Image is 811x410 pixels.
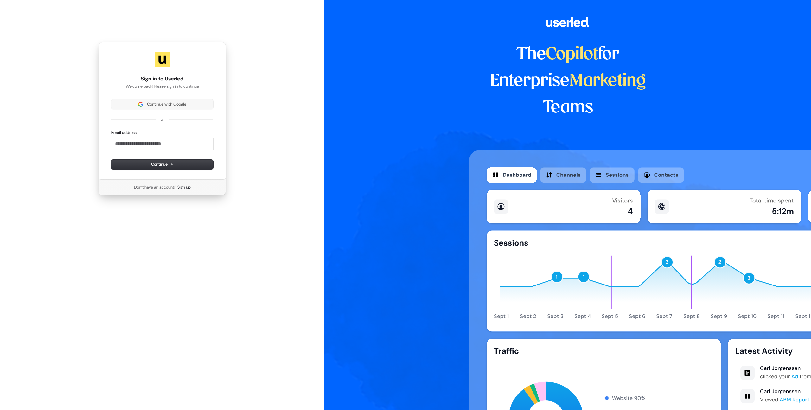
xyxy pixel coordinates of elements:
h1: Sign in to Userled [111,75,213,83]
img: Userled [155,52,170,67]
img: Sign in with Google [138,102,143,107]
a: Sign up [177,184,191,190]
span: Marketing [569,73,646,89]
p: Welcome back! Please sign in to continue [111,84,213,89]
span: Continue [151,162,173,167]
span: Copilot [546,46,598,63]
button: Continue [111,160,213,169]
span: Don’t have an account? [134,184,176,190]
span: Continue with Google [147,101,186,107]
button: Sign in with GoogleContinue with Google [111,99,213,109]
label: Email address [111,130,137,136]
h1: The for Enterprise Teams [469,41,667,121]
p: or [161,117,164,122]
